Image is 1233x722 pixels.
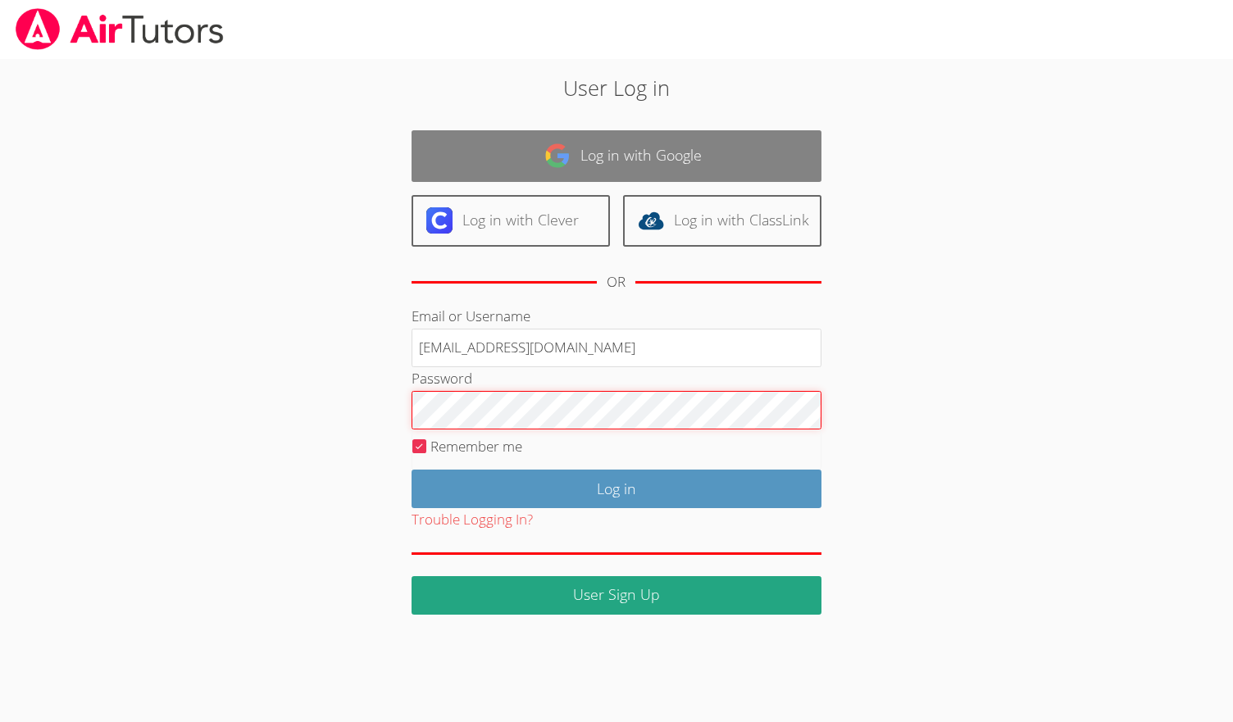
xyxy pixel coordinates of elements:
input: Log in [412,470,821,508]
label: Email or Username [412,307,530,325]
img: classlink-logo-d6bb404cc1216ec64c9a2012d9dc4662098be43eaf13dc465df04b49fa7ab582.svg [638,207,664,234]
img: airtutors_banner-c4298cdbf04f3fff15de1276eac7730deb9818008684d7c2e4769d2f7ddbe033.png [14,8,225,50]
img: clever-logo-6eab21bc6e7a338710f1a6ff85c0baf02591cd810cc4098c63d3a4b26e2feb20.svg [426,207,453,234]
a: Log in with ClassLink [623,195,821,247]
a: User Sign Up [412,576,821,615]
a: Log in with Clever [412,195,610,247]
label: Password [412,369,472,388]
label: Remember me [430,437,522,456]
h2: User Log in [284,72,949,103]
img: google-logo-50288ca7cdecda66e5e0955fdab243c47b7ad437acaf1139b6f446037453330a.svg [544,143,571,169]
div: OR [607,270,626,294]
button: Trouble Logging In? [412,508,533,532]
a: Log in with Google [412,130,821,182]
